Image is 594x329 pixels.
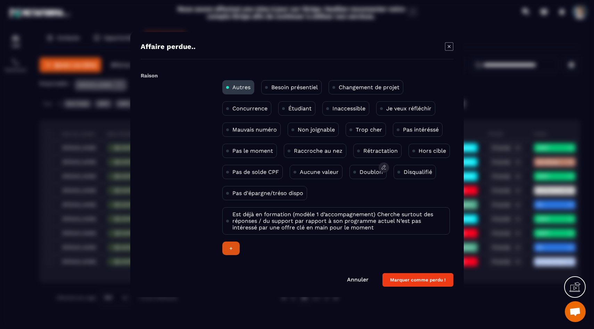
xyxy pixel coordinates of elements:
[288,105,312,112] p: Étudiant
[382,273,453,287] button: Marquer comme perdu !
[141,42,196,52] h4: Affaire perdue..
[232,211,446,231] p: Est déjà en formation (modèle 1 d’accompagnement) Cherche surtout des réponses / du support par r...
[141,73,158,79] label: Raison
[232,84,250,91] p: Autres
[300,169,339,175] p: Aucune valeur
[232,190,303,196] p: Pas d'épargne/tréso dispo
[360,169,383,175] p: Doublon
[298,126,335,133] p: Non joignable
[339,84,399,91] p: Changement de projet
[222,242,240,255] div: +
[404,169,432,175] p: Disqualifié
[356,126,382,133] p: Trop cher
[347,276,369,283] a: Annuler
[232,169,279,175] p: Pas de solde CPF
[363,147,398,154] p: Rétractation
[565,301,586,322] div: Ouvrir le chat
[332,105,365,112] p: Inaccessible
[386,105,431,112] p: Je veux réfléchir
[403,126,439,133] p: Pas intéréssé
[419,147,446,154] p: Hors cible
[294,147,343,154] p: Raccroche au nez
[232,126,277,133] p: Mauvais numéro
[232,105,267,112] p: Concurrence
[271,84,318,91] p: Besoin présentiel
[232,147,273,154] p: Pas le moment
